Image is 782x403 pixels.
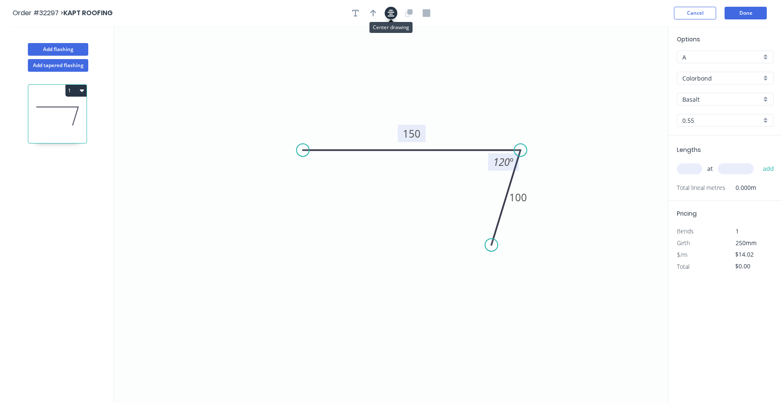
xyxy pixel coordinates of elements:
span: 0.000m [725,182,756,194]
span: Lengths [677,146,701,154]
span: KAPT ROOFING [63,8,113,18]
tspan: 150 [403,127,421,141]
button: Add tapered flashing [28,59,88,72]
span: Options [677,35,700,43]
span: Order #32297 > [13,8,63,18]
tspan: 120 [493,155,510,169]
input: Colour [682,95,761,104]
span: Total lineal metres [677,182,725,194]
span: $/m [677,251,687,259]
tspan: 100 [509,190,527,204]
button: Add flashing [28,43,88,56]
span: at [707,163,713,175]
input: Material [682,74,761,83]
span: Pricing [677,209,697,218]
div: Center drawing [369,22,413,33]
input: Thickness [682,116,761,125]
span: 1 [736,227,739,235]
button: add [759,162,779,176]
svg: 0 [114,26,668,403]
span: Bends [677,227,694,235]
button: 1 [65,85,87,97]
button: Done [725,7,767,19]
span: Total [677,262,690,270]
span: Girth [677,239,690,247]
button: Cancel [674,7,716,19]
tspan: º [510,155,513,169]
span: 250mm [736,239,757,247]
input: Price level [682,53,761,62]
